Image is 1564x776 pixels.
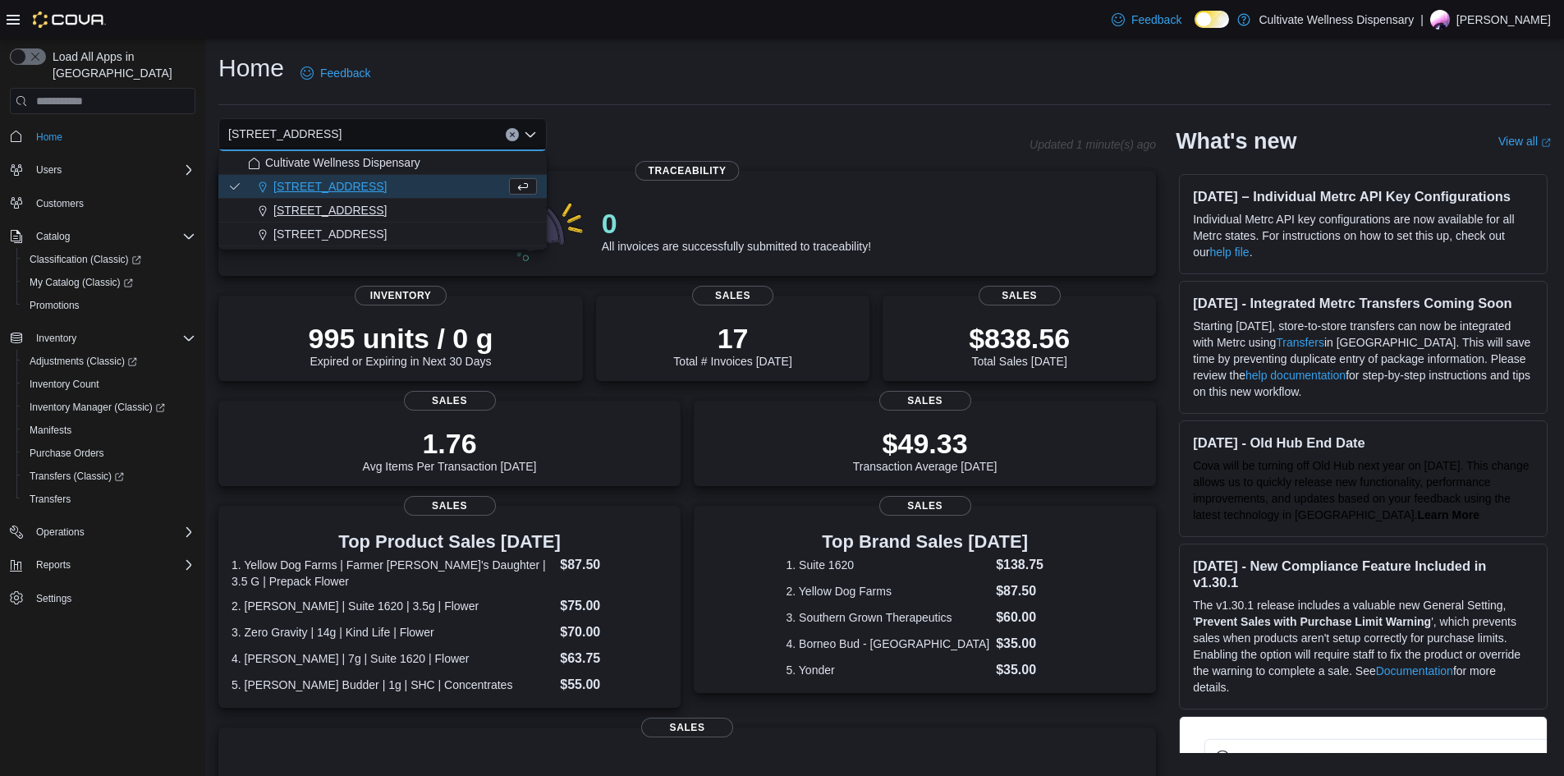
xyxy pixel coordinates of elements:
p: Individual Metrc API key configurations are now available for all Metrc states. For instructions ... [1193,211,1534,260]
h1: Home [218,52,284,85]
p: $838.56 [969,322,1070,355]
dt: 4. [PERSON_NAME] | 7g | Suite 1620 | Flower [232,650,553,667]
a: Feedback [294,57,377,90]
button: Inventory [30,328,83,348]
button: [STREET_ADDRESS] [218,223,547,246]
span: Transfers (Classic) [30,470,124,483]
span: [STREET_ADDRESS] [228,124,342,144]
span: Cultivate Wellness Dispensary [265,154,420,171]
p: Updated 1 minute(s) ago [1030,138,1156,151]
h3: [DATE] - Integrated Metrc Transfers Coming Soon [1193,295,1534,311]
span: Inventory [30,328,195,348]
a: My Catalog (Classic) [23,273,140,292]
dd: $75.00 [560,596,667,616]
span: Manifests [30,424,71,437]
span: Feedback [1131,11,1181,28]
a: Manifests [23,420,78,440]
div: Avg Items Per Transaction [DATE] [363,427,537,473]
nav: Complex example [10,117,195,653]
span: [STREET_ADDRESS] [273,178,387,195]
button: Inventory [3,327,202,350]
span: Sales [692,286,774,305]
span: Reports [36,558,71,572]
dd: $35.00 [996,634,1064,654]
h2: What's new [1176,128,1296,154]
dt: 1. Suite 1620 [786,557,989,573]
dd: $138.75 [996,555,1064,575]
a: Settings [30,589,78,608]
span: Home [30,126,195,146]
span: Home [36,131,62,144]
dt: 2. [PERSON_NAME] | Suite 1620 | 3.5g | Flower [232,598,553,614]
a: My Catalog (Classic) [16,271,202,294]
button: Home [3,124,202,148]
span: Users [30,160,195,180]
dt: 2. Yellow Dog Farms [786,583,989,599]
span: My Catalog (Classic) [23,273,195,292]
button: Clear input [506,128,519,141]
svg: External link [1541,138,1551,148]
p: $49.33 [853,427,998,460]
a: Purchase Orders [23,443,111,463]
p: Cultivate Wellness Dispensary [1259,10,1414,30]
dt: 4. Borneo Bud - [GEOGRAPHIC_DATA] [786,636,989,652]
a: help file [1209,246,1249,259]
h3: Top Brand Sales [DATE] [786,532,1063,552]
button: Manifests [16,419,202,442]
div: Expired or Expiring in Next 30 Days [309,322,493,368]
button: Users [30,160,68,180]
dd: $87.50 [996,581,1064,601]
p: 17 [673,322,791,355]
dt: 3. Southern Grown Therapeutics [786,609,989,626]
a: Transfers [1276,336,1324,349]
span: Catalog [30,227,195,246]
span: Sales [979,286,1061,305]
a: Customers [30,194,90,214]
span: Inventory Count [30,378,99,391]
span: Manifests [23,420,195,440]
a: Transfers [23,489,77,509]
span: Inventory Manager (Classic) [23,397,195,417]
button: Settings [3,586,202,610]
div: All invoices are successfully submitted to traceability! [602,207,871,253]
button: Reports [30,555,77,575]
button: Transfers [16,488,202,511]
button: Customers [3,191,202,215]
span: Feedback [320,65,370,81]
span: Customers [36,197,84,210]
a: Transfers (Classic) [16,465,202,488]
a: Documentation [1376,664,1453,677]
p: 995 units / 0 g [309,322,493,355]
span: Purchase Orders [30,447,104,460]
span: Sales [641,718,733,737]
span: Inventory Manager (Classic) [30,401,165,414]
input: Dark Mode [1195,11,1229,28]
span: Classification (Classic) [23,250,195,269]
button: Catalog [30,227,76,246]
div: Total Sales [DATE] [969,322,1070,368]
span: Inventory [355,286,447,305]
button: Catalog [3,225,202,248]
dd: $60.00 [996,608,1064,627]
span: Dark Mode [1195,28,1195,29]
a: help documentation [1245,369,1346,382]
p: [PERSON_NAME] [1456,10,1551,30]
span: Catalog [36,230,70,243]
h3: [DATE] - Old Hub End Date [1193,434,1534,451]
span: Purchase Orders [23,443,195,463]
span: Sales [879,391,971,411]
span: Transfers [23,489,195,509]
div: Choose from the following options [218,151,547,246]
dd: $87.50 [560,555,667,575]
span: Adjustments (Classic) [30,355,137,368]
button: Purchase Orders [16,442,202,465]
p: The v1.30.1 release includes a valuable new General Setting, ' ', which prevents sales when produ... [1193,597,1534,696]
button: Operations [3,521,202,544]
span: [STREET_ADDRESS] [273,202,387,218]
span: Operations [36,526,85,539]
span: Adjustments (Classic) [23,351,195,371]
span: Promotions [30,299,80,312]
span: Settings [30,588,195,608]
dd: $70.00 [560,622,667,642]
button: Inventory Count [16,373,202,396]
